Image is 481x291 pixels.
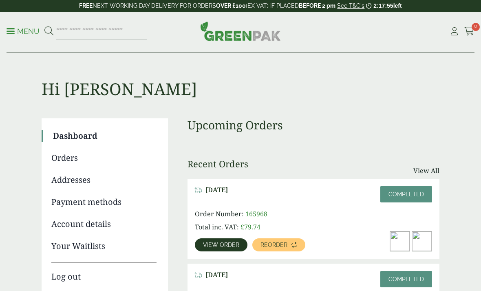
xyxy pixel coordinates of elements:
[200,21,281,41] img: GreenPak Supplies
[188,118,439,132] h3: Upcoming Orders
[337,2,364,9] a: See T&C's
[205,271,228,279] span: [DATE]
[203,242,239,248] span: View order
[51,196,157,208] a: Payment methods
[51,152,157,164] a: Orders
[51,240,157,252] a: Your Waitlists
[390,231,410,251] img: dsc_4133a_8-300x200.jpg
[188,158,248,169] h3: Recent Orders
[51,174,157,186] a: Addresses
[472,23,480,31] span: 0
[260,242,287,248] span: Reorder
[240,222,260,231] bdi: 79.74
[195,238,247,251] a: View order
[388,191,424,198] span: Completed
[216,2,246,9] strong: OVER £100
[413,166,439,175] a: View All
[51,218,157,230] a: Account details
[412,231,432,251] img: 8_kraft_1_1-300x200.jpg
[393,2,402,9] span: left
[299,2,335,9] strong: BEFORE 2 pm
[252,238,305,251] a: Reorder
[195,209,244,218] span: Order Number:
[449,27,459,36] i: My Account
[464,27,474,36] i: Cart
[79,2,93,9] strong: FREE
[7,27,40,35] a: Menu
[373,2,393,9] span: 2:17:55
[51,262,157,283] a: Log out
[245,209,267,218] span: 165968
[464,25,474,38] a: 0
[388,276,424,282] span: Completed
[53,130,157,142] a: Dashboard
[205,186,228,194] span: [DATE]
[7,27,40,36] p: Menu
[240,222,244,231] span: £
[195,222,239,231] span: Total inc. VAT:
[42,53,439,99] h1: Hi [PERSON_NAME]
